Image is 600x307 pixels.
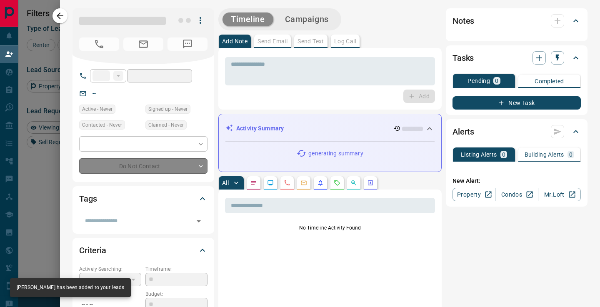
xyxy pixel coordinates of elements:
h2: Notes [452,14,474,27]
p: Budget: [145,290,207,298]
p: generating summary [308,149,363,158]
p: Pending [467,78,490,84]
svg: Opportunities [350,180,357,186]
span: No Email [123,37,163,51]
a: Condos [495,188,538,201]
h2: Alerts [452,125,474,138]
span: Active - Never [82,105,112,113]
span: No Number [167,37,207,51]
h2: Tasks [452,51,474,65]
div: Do Not Contact [79,158,207,174]
p: Activity Summary [236,124,284,133]
button: Timeline [222,12,273,26]
span: No Number [79,37,119,51]
svg: Listing Alerts [317,180,324,186]
p: 0 [495,78,498,84]
span: Signed up - Never [148,105,187,113]
p: Add Note [222,38,247,44]
div: Tasks [452,48,581,68]
p: Actively Searching: [79,265,141,273]
button: Campaigns [277,12,337,26]
p: No Timeline Activity Found [225,224,435,232]
div: Activity Summary [225,121,435,136]
div: Criteria [79,240,207,260]
p: 0 [502,152,505,157]
p: Listing Alerts [461,152,497,157]
button: Open [193,215,205,227]
p: Completed [535,78,564,84]
svg: Notes [250,180,257,186]
p: Timeframe: [145,265,207,273]
a: -- [92,90,96,97]
svg: Agent Actions [367,180,374,186]
div: [PERSON_NAME] has been added to your leads [17,281,124,295]
p: 0 [569,152,572,157]
div: Notes [452,11,581,31]
span: Claimed - Never [148,121,184,129]
div: Tags [79,189,207,209]
p: All [222,180,229,186]
svg: Calls [284,180,290,186]
span: Contacted - Never [82,121,122,129]
svg: Requests [334,180,340,186]
h2: Tags [79,192,97,205]
svg: Emails [300,180,307,186]
p: New Alert: [452,177,581,185]
h2: Criteria [79,244,106,257]
button: New Task [452,96,581,110]
p: Building Alerts [525,152,564,157]
a: Property [452,188,495,201]
svg: Lead Browsing Activity [267,180,274,186]
a: Mr.Loft [538,188,581,201]
div: Alerts [452,122,581,142]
